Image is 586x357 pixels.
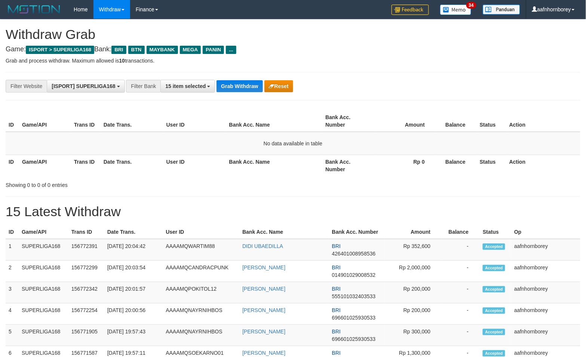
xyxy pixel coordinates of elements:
img: Feedback.jpg [392,4,429,15]
span: [ISPORT] SUPERLIGA168 [52,83,115,89]
th: User ID [163,111,226,132]
td: [DATE] 20:04:42 [104,239,163,261]
span: MAYBANK [147,46,178,54]
th: Bank Acc. Number [329,225,384,239]
td: [DATE] 20:01:57 [104,282,163,303]
a: DIDI UBAEDILLA [242,243,283,249]
td: AAAAMQPOKITOL12 [163,282,239,303]
td: 4 [6,303,19,325]
td: AAAAMQNAYRNIHBOS [163,303,239,325]
span: BRI [332,243,341,249]
td: aafnhornborey [511,303,580,325]
img: panduan.png [483,4,520,15]
span: BRI [332,307,341,313]
th: ID [6,111,19,132]
td: Rp 352,600 [384,239,442,261]
th: Bank Acc. Name [239,225,329,239]
th: Amount [384,225,442,239]
td: Rp 2,000,000 [384,261,442,282]
strong: 10 [119,58,125,64]
a: [PERSON_NAME] [242,264,285,270]
span: ... [226,46,236,54]
img: MOTION_logo.png [6,4,62,15]
span: 15 item selected [165,83,206,89]
td: - [442,282,480,303]
td: 1 [6,239,19,261]
div: Filter Bank [126,80,160,93]
th: Game/API [19,155,71,176]
td: - [442,261,480,282]
td: 5 [6,325,19,346]
img: Button%20Memo.svg [440,4,472,15]
div: Filter Website [6,80,47,93]
span: Copy 696601025930533 to clipboard [332,315,376,321]
th: ID [6,225,19,239]
span: Copy 014901029008532 to clipboard [332,272,376,278]
td: 156772391 [68,239,104,261]
span: BTN [128,46,145,54]
th: Bank Acc. Name [226,111,323,132]
span: Copy 696601025930533 to clipboard [332,336,376,342]
span: PANIN [203,46,224,54]
td: 2 [6,261,19,282]
th: Bank Acc. Number [322,111,374,132]
span: Accepted [483,308,505,314]
a: [PERSON_NAME] [242,307,285,313]
th: Status [480,225,511,239]
th: Bank Acc. Name [226,155,323,176]
th: Game/API [19,111,71,132]
th: Trans ID [68,225,104,239]
th: User ID [163,155,226,176]
th: Trans ID [71,111,101,132]
th: Action [506,111,580,132]
button: [ISPORT] SUPERLIGA168 [47,80,125,93]
td: Rp 200,000 [384,303,442,325]
span: MEGA [180,46,201,54]
th: Balance [442,225,480,239]
span: BRI [332,329,341,335]
th: Rp 0 [374,155,436,176]
th: Op [511,225,580,239]
td: SUPERLIGA168 [19,239,68,261]
span: BRI [111,46,126,54]
td: 3 [6,282,19,303]
td: 156772299 [68,261,104,282]
button: Grab Withdraw [217,80,263,92]
button: 15 item selected [160,80,215,93]
span: BRI [332,264,341,270]
h1: Withdraw Grab [6,27,580,42]
td: Rp 300,000 [384,325,442,346]
td: SUPERLIGA168 [19,303,68,325]
td: aafnhornborey [511,325,580,346]
button: Reset [264,80,293,92]
td: 156772254 [68,303,104,325]
th: Status [477,111,506,132]
span: Accepted [483,243,505,250]
td: AAAAMQWARTIM88 [163,239,239,261]
span: Accepted [483,286,505,293]
td: No data available in table [6,132,580,155]
th: Date Trans. [104,225,163,239]
td: [DATE] 20:00:56 [104,303,163,325]
th: Date Trans. [101,111,163,132]
span: Accepted [483,265,505,271]
span: Accepted [483,329,505,335]
th: Balance [436,155,477,176]
th: Amount [374,111,436,132]
h1: 15 Latest Withdraw [6,204,580,219]
a: [PERSON_NAME] [242,329,285,335]
th: ID [6,155,19,176]
td: - [442,325,480,346]
th: User ID [163,225,239,239]
td: - [442,303,480,325]
td: aafnhornborey [511,239,580,261]
td: aafnhornborey [511,282,580,303]
th: Action [506,155,580,176]
td: SUPERLIGA168 [19,261,68,282]
a: [PERSON_NAME] [242,350,285,356]
span: 34 [466,2,476,9]
th: Game/API [19,225,68,239]
td: SUPERLIGA168 [19,325,68,346]
span: BRI [332,286,341,292]
td: 156771905 [68,325,104,346]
